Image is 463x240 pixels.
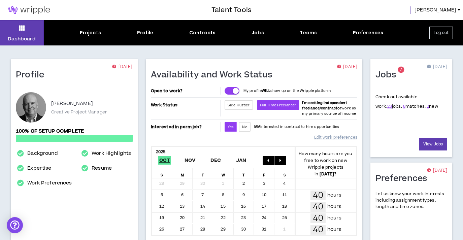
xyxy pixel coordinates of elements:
div: S [274,168,295,178]
div: Contracts [189,29,216,36]
b: 2025 [156,149,166,155]
p: hours [327,226,341,233]
div: Teams [300,29,317,36]
h1: Jobs [375,70,401,80]
a: View Jobs [419,138,447,150]
p: hours [327,192,341,199]
h1: Preferences [375,173,432,184]
p: Let us know your work interests including assignment types, length and time zones. [375,191,447,210]
p: Interested in perm job? [151,122,219,132]
h1: Profile [16,70,49,80]
a: 8 [403,103,405,109]
b: [DATE] ? [320,171,337,177]
b: I'm seeking independent freelance/contractor [302,100,347,111]
p: Check out available work: [375,94,438,109]
p: My profile show up on the Wripple platform [243,88,331,94]
p: [DATE] [337,64,357,70]
span: work as my primary source of income [302,100,356,116]
div: T [193,168,213,178]
span: Yes [228,125,234,130]
a: 23 [387,103,392,109]
h1: Availability and Work Status [151,70,277,80]
p: [DATE] [427,167,447,174]
div: Preferences [353,29,384,36]
p: I interested in contract to hire opportunities [254,124,339,130]
strong: AM [255,124,260,129]
a: Expertise [27,164,51,172]
p: Work Status [151,100,219,110]
span: No [242,125,247,130]
p: [PERSON_NAME] [51,100,93,108]
div: Profile [137,29,154,36]
span: jobs. [387,103,402,109]
p: Dashboard [8,35,36,42]
div: F [254,168,274,178]
div: Patrick S. [16,92,46,123]
a: Resume [92,164,112,172]
p: hours [327,203,341,210]
span: matches. [403,103,426,109]
p: [DATE] [427,64,447,70]
p: Creative Project Manager [51,109,107,115]
div: M [172,168,193,178]
span: Jan [235,156,248,165]
h3: Talent Tools [211,5,252,15]
span: Nov [183,156,197,165]
p: 100% of setup complete [16,128,133,135]
p: hours [327,214,341,222]
div: W [213,168,234,178]
span: 7 [400,67,402,73]
p: [DATE] [112,64,132,70]
span: new [427,103,438,109]
button: Log out [429,27,453,39]
a: Work Highlights [92,149,131,158]
strong: WILL [262,88,270,93]
span: [PERSON_NAME] [415,6,456,14]
sup: 7 [398,67,404,73]
div: T [234,168,254,178]
div: Open Intercom Messenger [7,217,23,233]
div: Jobs [252,29,264,36]
a: Edit work preferences [314,132,357,143]
span: Dec [209,156,223,165]
a: 2 [427,103,429,109]
div: S [152,168,172,178]
a: Work Preferences [27,179,72,187]
span: Side Hustler [228,103,250,108]
p: Open to work? [151,88,219,94]
span: Oct [158,156,171,165]
p: How many hours are you free to work on new Wripple projects in [295,150,356,177]
a: Background [27,149,58,158]
div: Projects [80,29,101,36]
